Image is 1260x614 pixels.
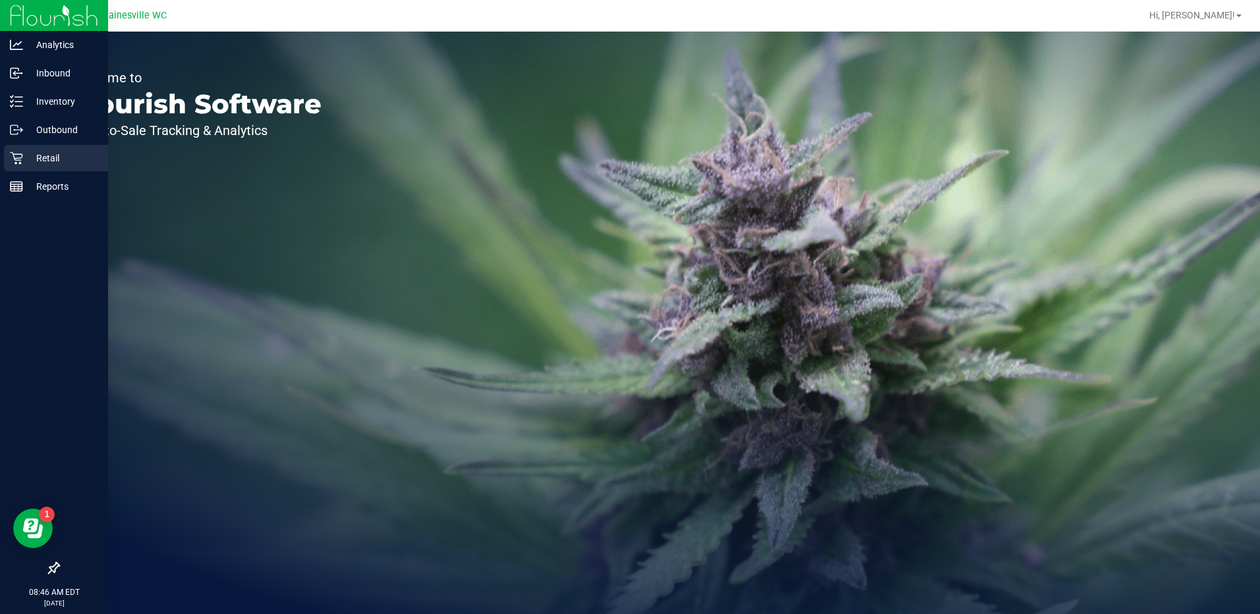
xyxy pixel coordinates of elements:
p: Reports [23,179,102,194]
p: Outbound [23,122,102,138]
p: Analytics [23,37,102,53]
p: Retail [23,150,102,166]
p: 08:46 AM EDT [6,586,102,598]
inline-svg: Analytics [10,38,23,51]
inline-svg: Reports [10,180,23,193]
p: [DATE] [6,598,102,608]
inline-svg: Inbound [10,67,23,80]
p: Inventory [23,94,102,109]
p: Flourish Software [71,91,322,117]
inline-svg: Outbound [10,123,23,136]
inline-svg: Inventory [10,95,23,108]
iframe: Resource center [13,509,53,548]
p: Inbound [23,65,102,81]
iframe: Resource center unread badge [39,507,55,522]
p: Seed-to-Sale Tracking & Analytics [71,124,322,137]
p: Welcome to [71,71,322,84]
span: Gainesville WC [102,10,167,21]
inline-svg: Retail [10,152,23,165]
span: Hi, [PERSON_NAME]! [1149,10,1235,20]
